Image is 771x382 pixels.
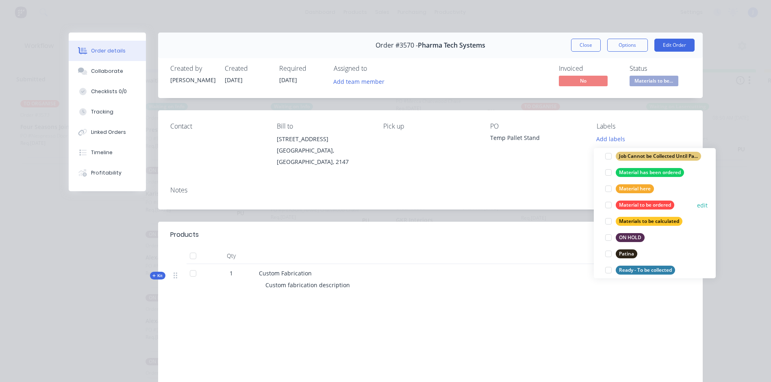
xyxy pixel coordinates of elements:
[376,41,418,49] span: Order #3570 -
[69,61,146,81] button: Collaborate
[616,249,637,258] div: Patina
[383,122,477,130] div: Pick up
[91,129,126,136] div: Linked Orders
[69,163,146,183] button: Profitability
[170,76,215,84] div: [PERSON_NAME]
[230,269,233,277] span: 1
[616,201,674,210] div: Material to be ordered
[571,39,601,52] button: Close
[329,76,389,87] button: Add team member
[602,216,686,227] button: Materials to be calculated
[91,149,113,156] div: Timeline
[490,122,584,130] div: PO
[597,122,690,130] div: Labels
[602,183,657,194] button: Material here
[150,272,165,279] div: Kit
[170,186,691,194] div: Notes
[265,281,350,289] span: Custom fabrication description
[697,201,708,210] button: edit
[654,39,695,52] button: Edit Order
[490,133,584,145] div: Temp Pallet Stand
[630,76,678,88] button: Materials to be...
[559,65,620,72] div: Invoiced
[334,76,389,87] button: Add team member
[616,266,675,275] div: Ready - To be collected
[279,76,297,84] span: [DATE]
[152,273,163,279] span: Kit
[279,65,324,72] div: Required
[616,217,682,226] div: Materials to be calculated
[602,167,687,178] button: Material has been ordered
[170,122,264,130] div: Contact
[559,76,608,86] span: No
[91,68,123,75] div: Collaborate
[91,88,127,95] div: Checklists 0/0
[334,65,415,72] div: Assigned to
[602,151,704,162] button: Job Cannot be Collected Until Payment is Received
[592,133,630,144] button: Add labels
[225,65,269,72] div: Created
[69,41,146,61] button: Order details
[630,65,691,72] div: Status
[277,133,370,145] div: [STREET_ADDRESS]
[91,108,113,116] div: Tracking
[69,142,146,163] button: Timeline
[277,122,370,130] div: Bill to
[616,233,645,242] div: ON HOLD
[170,230,199,240] div: Products
[277,133,370,168] div: [STREET_ADDRESS][GEOGRAPHIC_DATA], [GEOGRAPHIC_DATA], 2147
[602,232,648,243] button: ON HOLD
[630,76,678,86] span: Materials to be...
[277,145,370,168] div: [GEOGRAPHIC_DATA], [GEOGRAPHIC_DATA], 2147
[616,168,684,177] div: Material has been ordered
[607,39,648,52] button: Options
[259,269,312,277] span: Custom Fabrication
[602,199,678,211] button: Material to be ordered
[207,248,256,264] div: Qty
[69,122,146,142] button: Linked Orders
[91,47,126,55] div: Order details
[91,169,122,177] div: Profitability
[418,41,485,49] span: Pharma Tech Systems
[616,152,701,161] div: Job Cannot be Collected Until Payment is Received
[170,65,215,72] div: Created by
[69,81,146,102] button: Checklists 0/0
[225,76,243,84] span: [DATE]
[602,248,641,260] button: Patina
[602,264,678,276] button: Ready - To be collected
[69,102,146,122] button: Tracking
[616,184,654,193] div: Material here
